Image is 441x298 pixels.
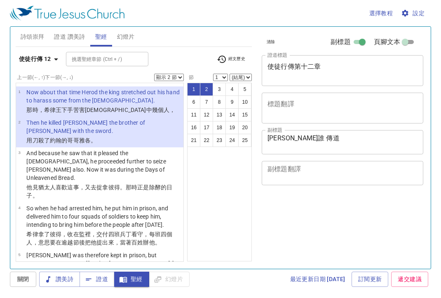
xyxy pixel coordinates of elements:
wg1911: 手 [67,107,175,113]
wg846: 提出來 [96,239,161,246]
wg1014: 在逾越節 [56,239,161,246]
p: Then he killed [PERSON_NAME] the brother of [PERSON_NAME] with the sword. [26,119,181,135]
wg1577: 中 [146,107,176,113]
button: 5 [238,83,251,96]
p: 那 [26,106,181,114]
span: 設定 [403,8,425,19]
span: 證道 [86,274,108,284]
a: 遞交建議 [391,272,428,287]
wg1565: 時 [33,107,176,113]
textarea: 使徒行傳第十二章 [267,63,418,78]
button: 3 [213,83,226,96]
label: 節 [187,75,194,80]
wg321: ，當著百姓 [114,239,161,246]
button: 9 [225,95,239,109]
wg4369: 捉拿 [26,184,172,199]
wg80: 雅各 [79,137,96,144]
button: 證道 [80,272,115,287]
button: 23 [213,134,226,147]
button: 設定 [399,6,428,21]
wg2491: 的哥哥 [61,137,96,144]
button: 經文歷史 [212,53,250,65]
p: 他見 [26,183,181,200]
wg2264: 王 [56,107,175,113]
wg935: 下 [61,107,175,113]
span: 聖經 [121,274,143,284]
p: And because he saw that it pleased the [DEMOGRAPHIC_DATA], he proceeded further to seize [PERSON_... [26,149,181,182]
span: 選擇教程 [369,8,393,19]
button: 19 [225,121,239,134]
textarea: [PERSON_NAME]誰 傳道 [267,134,418,150]
wg1519: 監裡 [26,231,172,246]
iframe: from-child [258,194,392,283]
button: 7 [200,95,213,109]
span: 遞交建議 [398,274,422,284]
button: 6 [187,95,200,109]
button: 22 [200,134,213,147]
wg4084: 彼得，收 [26,231,172,246]
wg3957: 後 [79,239,161,246]
button: 14 [225,108,239,121]
wg4084: 在 [26,231,172,246]
wg2532: 去 [26,184,172,199]
p: 用刀 [26,136,181,144]
button: 使徒行傳 12 [16,51,64,67]
button: 12 [200,108,213,121]
wg3326: 把他 [85,239,161,246]
button: 18 [213,121,226,134]
a: 訂閱更新 [352,272,389,287]
button: 21 [187,134,200,147]
wg5438: ，交付 [26,231,172,246]
span: 副標題 [331,37,350,47]
wg2385: 。 [91,137,96,144]
span: 讚美詩 [46,274,73,284]
wg701: 這事，又 [26,184,172,199]
wg2250: 。 [33,192,38,199]
button: 24 [225,134,239,147]
span: 聖經 [95,32,107,42]
button: 17 [200,121,213,134]
input: Type Bible Reference [68,54,132,64]
label: 上一節 (←, ↑) 下一節 (→, ↓) [17,75,73,80]
button: 聖經 [114,272,149,287]
button: 清除 [262,37,280,47]
wg2559: [DEMOGRAPHIC_DATA] [85,107,175,113]
button: 11 [187,108,200,121]
button: 13 [213,108,226,121]
p: 希律拿了 [26,230,181,247]
span: 1 [18,89,20,94]
button: 關閉 [10,272,36,287]
button: 15 [238,108,251,121]
p: So when he had arrested him, he put him in prison, and delivered him to four squads of soldiers t... [26,204,181,229]
wg575: 幾個人 [152,107,176,113]
p: [PERSON_NAME] was therefore kept in prison, but constant prayer was offered to [DEMOGRAPHIC_DATA]... [26,251,181,276]
span: 詩頌崇拜 [21,32,45,42]
wg1492: 猶太人 [26,184,172,199]
span: 關閉 [16,274,30,284]
span: 4 [18,205,20,210]
wg2453: 喜歡 [26,184,172,199]
wg3162: 殺了 [38,137,97,144]
button: 4 [225,83,239,96]
span: 訂閱更新 [358,274,382,284]
button: 20 [238,121,251,134]
wg2540: ，希律 [38,107,176,113]
wg2992: 辦他。 [143,239,160,246]
button: 選擇教程 [366,6,396,21]
span: 5 [18,252,20,257]
span: 2 [18,120,20,124]
button: 10 [238,95,251,109]
button: 16 [187,121,200,134]
wg5100: ， [169,107,175,113]
b: 使徒行傳 12 [19,54,51,64]
button: 8 [213,95,226,109]
span: 頁腳文本 [374,37,401,47]
wg337: 約翰 [50,137,96,144]
img: True Jesus Church [10,6,124,21]
span: 清除 [267,38,275,46]
span: 經文歷史 [217,54,245,64]
span: 幻燈片 [117,32,135,42]
button: 2 [200,83,213,96]
p: Now about that time Herod the king stretched out his hand to harass some from the [DEMOGRAPHIC_DA... [26,88,181,105]
button: 25 [238,134,251,147]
